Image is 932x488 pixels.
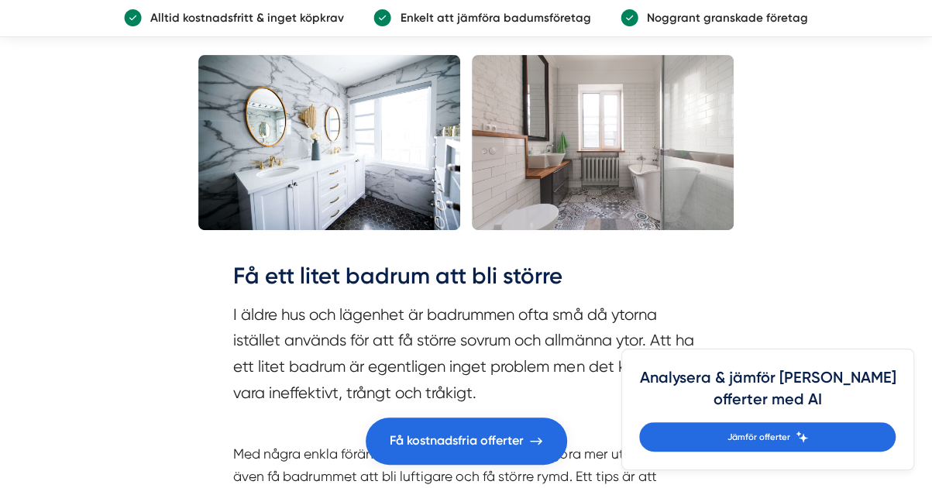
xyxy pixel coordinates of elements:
[727,430,789,444] span: Jämför offerter
[233,260,698,301] h2: Få ett litet badrum att bli större
[639,422,896,452] a: Jämför offerter
[390,431,524,451] span: Få kostnadsfria offerter
[233,302,698,414] section: I äldre hus och lägenhet är badrummen ofta små då ytorna istället används för att få större sovru...
[142,9,344,27] p: Alltid kostnadsfritt & inget köpkrav
[366,418,567,465] a: Få kostnadsfria offerter
[391,9,590,27] p: Enkelt att jämföra badumsföretag
[638,9,808,27] p: Noggrant granskade företag
[198,55,460,229] img: bild
[639,367,896,422] h4: Analysera & jämför [PERSON_NAME] offerter med AI
[472,55,734,229] img: bild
